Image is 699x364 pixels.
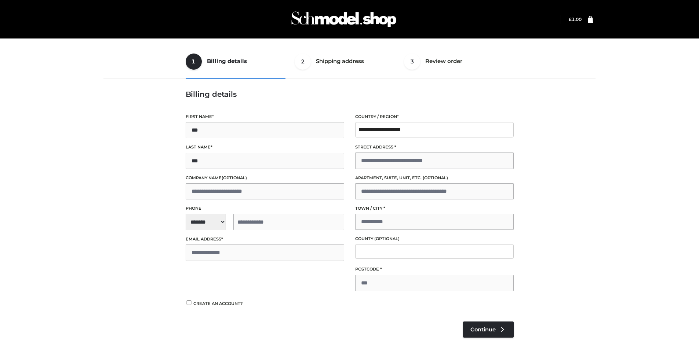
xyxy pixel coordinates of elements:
[289,5,399,34] img: Schmodel Admin 964
[463,321,514,338] a: Continue
[470,326,496,333] span: Continue
[355,174,514,181] label: Apartment, suite, unit, etc.
[186,236,344,243] label: Email address
[186,113,344,120] label: First name
[222,175,247,180] span: (optional)
[186,174,344,181] label: Company name
[186,300,192,305] input: Create an account?
[186,90,514,99] h3: Billing details
[355,205,514,212] label: Town / City
[186,144,344,151] label: Last name
[569,16,582,22] a: £1.00
[355,266,514,273] label: Postcode
[569,16,572,22] span: £
[355,144,514,151] label: Street address
[423,175,448,180] span: (optional)
[193,301,243,306] span: Create an account?
[186,205,344,212] label: Phone
[569,16,582,22] bdi: 1.00
[374,236,400,241] span: (optional)
[355,113,514,120] label: Country / Region
[355,235,514,242] label: County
